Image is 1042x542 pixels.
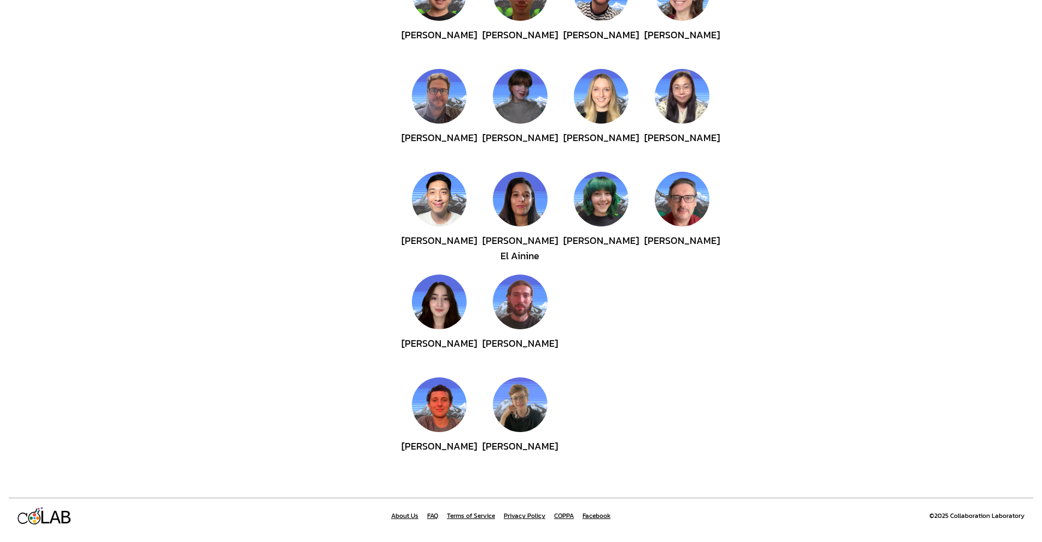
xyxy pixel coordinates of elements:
img: Alex Ho [412,172,467,226]
button: Sara Ahmar El Ainine[PERSON_NAME] El Ainine [493,172,548,266]
img: Jeff Naqvi [655,172,709,226]
div: [PERSON_NAME] [401,130,477,163]
div: [PERSON_NAME] [644,233,720,266]
div: [PERSON_NAME] [644,130,720,163]
a: COPPA [554,511,574,520]
img: Finn Blackmore [493,69,548,124]
div: [PERSON_NAME] [482,130,558,163]
div: [PERSON_NAME] [563,233,639,266]
img: Keegan [493,377,548,432]
img: Mia Chen [655,69,709,124]
button: Hudson[PERSON_NAME] [412,377,467,471]
a: Privacy Policy [504,511,545,520]
div: [PERSON_NAME] El Ainine [482,233,558,266]
div: A [50,507,61,530]
button: Eric Pilcher[PERSON_NAME] [412,69,467,163]
a: LAB [18,507,72,525]
div: [PERSON_NAME] [563,27,639,60]
div: [PERSON_NAME] [563,130,639,163]
div: [PERSON_NAME] [401,439,477,471]
div: [PERSON_NAME] [401,233,477,266]
button: Kassie Vanlandingham[PERSON_NAME] [574,172,628,266]
a: Terms of Service [447,511,495,520]
div: [PERSON_NAME] [644,27,720,60]
button: Hanae Assarikhi[PERSON_NAME] [412,275,467,369]
img: Eric Pilcher [412,69,467,124]
div: [PERSON_NAME] [482,336,558,369]
button: Mia Chen[PERSON_NAME] [655,69,709,163]
img: Kassie Vanlandingham [574,172,628,226]
button: Finn Blackmore[PERSON_NAME] [493,69,548,163]
div: ©2025 Collaboration Laboratory [929,511,1024,520]
a: About Us [391,511,418,520]
button: Natalie Pavlish[PERSON_NAME] [574,69,628,163]
div: [PERSON_NAME] [482,439,558,471]
img: Natalie Pavlish [574,69,628,124]
div: [PERSON_NAME] [482,27,558,60]
a: Facebook [583,511,610,520]
div: [PERSON_NAME] [401,27,477,60]
img: Hanae Assarikhi [412,275,467,329]
button: Alex Ho[PERSON_NAME] [412,172,467,266]
div: B [61,507,72,530]
div: [PERSON_NAME] [401,336,477,369]
img: Hudson [412,377,467,432]
button: Keegan[PERSON_NAME] [493,377,548,471]
div: L [39,507,51,530]
img: Sara Ahmar El Ainine [493,172,548,226]
button: Jeff Naqvi[PERSON_NAME] [655,172,709,266]
button: James Morrissey[PERSON_NAME] [493,275,548,369]
a: FAQ [427,511,438,520]
img: James Morrissey [493,275,548,329]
